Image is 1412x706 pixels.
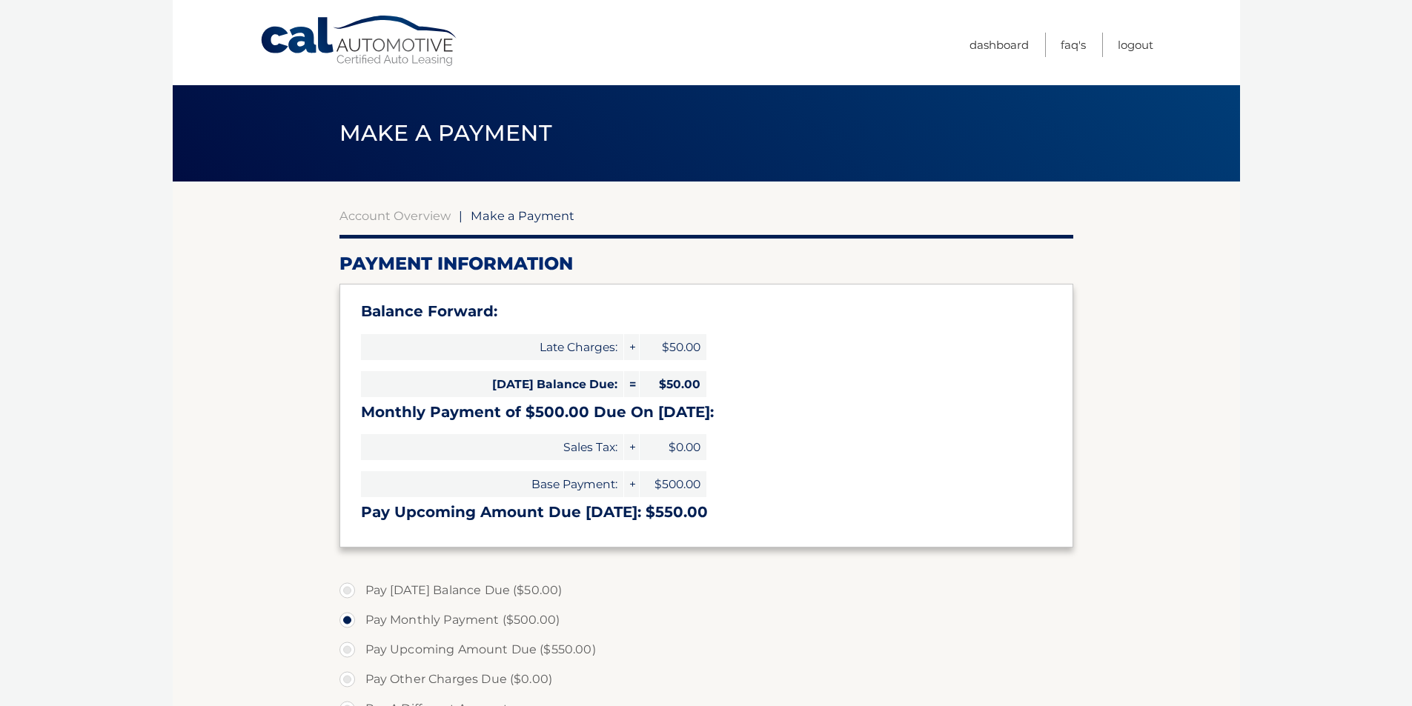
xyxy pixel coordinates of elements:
span: [DATE] Balance Due: [361,371,623,397]
span: | [459,208,463,223]
span: + [624,434,639,460]
h3: Pay Upcoming Amount Due [DATE]: $550.00 [361,503,1052,522]
span: Base Payment: [361,471,623,497]
span: $50.00 [640,334,706,360]
h3: Monthly Payment of $500.00 Due On [DATE]: [361,403,1052,422]
h3: Balance Forward: [361,302,1052,321]
span: + [624,471,639,497]
label: Pay Upcoming Amount Due ($550.00) [339,635,1073,665]
span: = [624,371,639,397]
span: Sales Tax: [361,434,623,460]
span: + [624,334,639,360]
label: Pay [DATE] Balance Due ($50.00) [339,576,1073,605]
span: $50.00 [640,371,706,397]
span: Late Charges: [361,334,623,360]
span: Make a Payment [339,119,552,147]
a: Account Overview [339,208,451,223]
span: $0.00 [640,434,706,460]
label: Pay Other Charges Due ($0.00) [339,665,1073,694]
span: $500.00 [640,471,706,497]
a: Logout [1118,33,1153,57]
span: Make a Payment [471,208,574,223]
label: Pay Monthly Payment ($500.00) [339,605,1073,635]
h2: Payment Information [339,253,1073,275]
a: Dashboard [969,33,1029,57]
a: Cal Automotive [259,15,460,67]
a: FAQ's [1061,33,1086,57]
